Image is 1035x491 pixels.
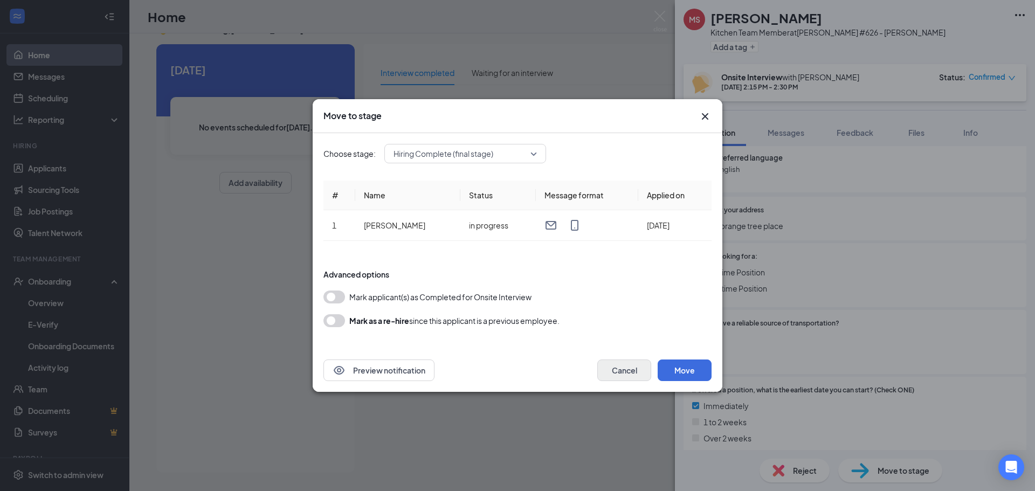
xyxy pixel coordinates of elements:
span: 1 [332,220,336,230]
td: [PERSON_NAME] [355,210,460,241]
th: Status [460,181,536,210]
span: Mark applicant(s) as Completed for Onsite Interview [349,291,532,303]
button: Cancel [597,359,651,381]
svg: Email [544,219,557,232]
span: Hiring Complete (final stage) [394,146,493,162]
h3: Move to stage [323,110,382,122]
div: Open Intercom Messenger [998,454,1024,480]
svg: Eye [333,364,346,377]
b: Mark as a re-hire [349,316,409,326]
td: [DATE] [638,210,712,241]
button: Close [699,110,712,123]
span: Choose stage: [323,148,376,160]
th: Name [355,181,460,210]
td: in progress [460,210,536,241]
button: Move [658,359,712,381]
svg: MobileSms [568,219,581,232]
div: Advanced options [323,269,712,280]
th: # [323,181,355,210]
svg: Cross [699,110,712,123]
th: Applied on [638,181,712,210]
div: since this applicant is a previous employee. [349,314,560,327]
button: EyePreview notification [323,359,434,381]
th: Message format [536,181,638,210]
